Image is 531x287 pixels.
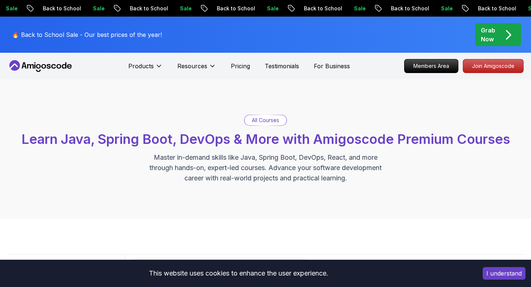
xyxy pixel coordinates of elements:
[128,62,163,76] button: Products
[173,5,197,12] p: Sale
[404,59,458,73] a: Members Area
[297,5,347,12] p: Back to School
[36,5,86,12] p: Back to School
[6,265,472,281] div: This website uses cookies to enhance the user experience.
[481,26,495,44] p: Grab Now
[142,152,389,183] p: Master in-demand skills like Java, Spring Boot, DevOps, React, and more through hands-on, expert-...
[463,59,524,73] a: Join Amigoscode
[177,62,207,70] p: Resources
[210,5,260,12] p: Back to School
[86,5,110,12] p: Sale
[128,62,154,70] p: Products
[384,5,434,12] p: Back to School
[260,5,284,12] p: Sale
[21,131,510,147] span: Learn Java, Spring Boot, DevOps & More with Amigoscode Premium Courses
[177,62,216,76] button: Resources
[12,30,162,39] p: 🔥 Back to School Sale - Our best prices of the year!
[265,62,299,70] a: Testimonials
[483,267,525,280] button: Accept cookies
[434,5,458,12] p: Sale
[231,62,250,70] a: Pricing
[123,5,173,12] p: Back to School
[347,5,371,12] p: Sale
[471,5,521,12] p: Back to School
[314,62,350,70] a: For Business
[252,117,279,124] p: All Courses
